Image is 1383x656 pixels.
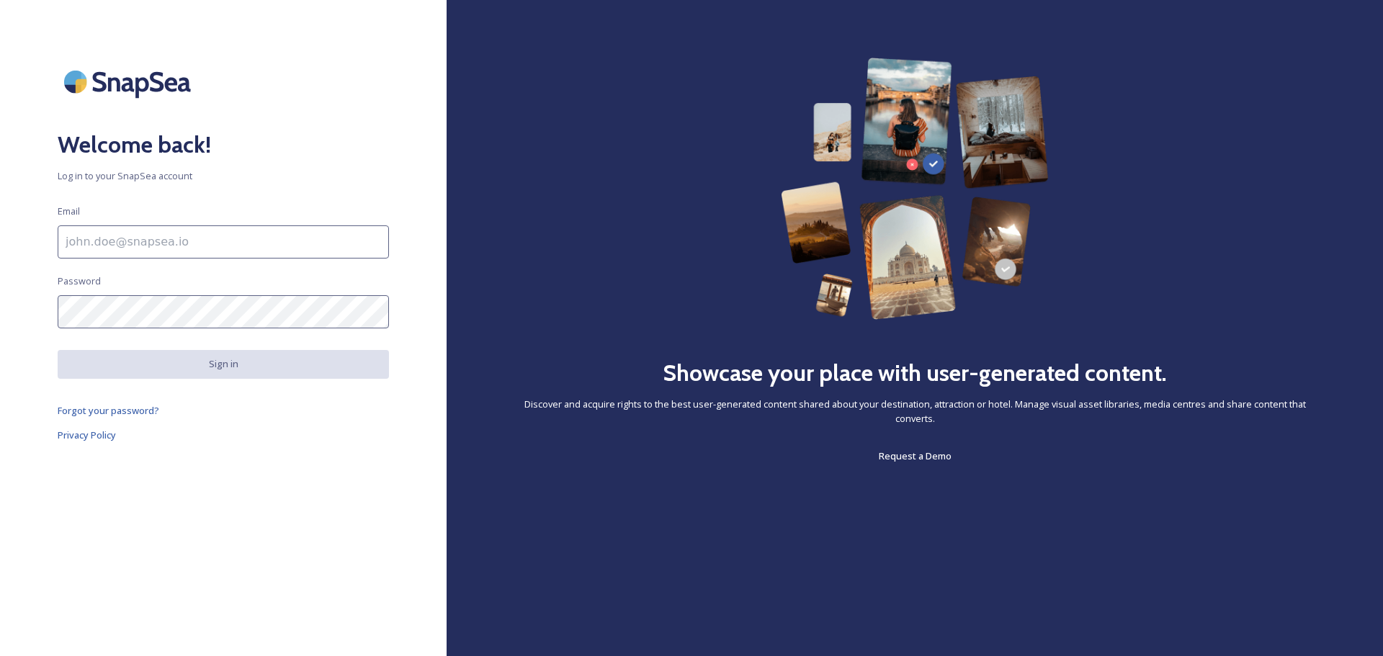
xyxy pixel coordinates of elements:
[58,404,159,417] span: Forgot your password?
[879,447,952,464] a: Request a Demo
[58,428,116,441] span: Privacy Policy
[58,274,101,288] span: Password
[781,58,1049,320] img: 63b42ca75bacad526042e722_Group%20154-p-800.png
[58,205,80,218] span: Email
[504,397,1325,425] span: Discover and acquire rights to the best user-generated content shared about your destination, att...
[58,169,389,183] span: Log in to your SnapSea account
[663,356,1167,390] h2: Showcase your place with user-generated content.
[879,449,952,462] span: Request a Demo
[58,426,389,444] a: Privacy Policy
[58,58,202,106] img: SnapSea Logo
[58,402,389,419] a: Forgot your password?
[58,127,389,162] h2: Welcome back!
[58,350,389,378] button: Sign in
[58,225,389,259] input: john.doe@snapsea.io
